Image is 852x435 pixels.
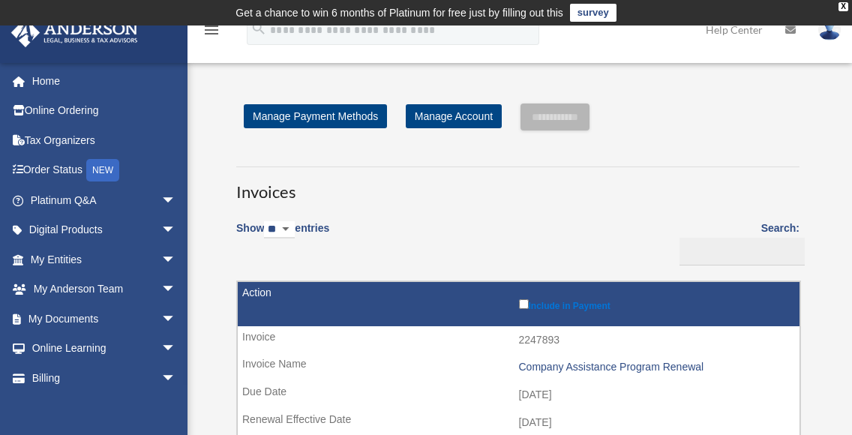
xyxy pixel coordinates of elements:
[519,361,793,373] div: Company Assistance Program Renewal
[235,4,563,22] div: Get a chance to win 6 months of Platinum for free just by filling out this
[250,20,267,37] i: search
[202,21,220,39] i: menu
[10,363,191,393] a: Billingarrow_drop_down
[161,304,191,334] span: arrow_drop_down
[236,166,799,204] h3: Invoices
[236,219,329,253] label: Show entries
[10,334,199,364] a: Online Learningarrow_drop_down
[10,96,199,126] a: Online Ordering
[161,215,191,246] span: arrow_drop_down
[161,185,191,216] span: arrow_drop_down
[161,334,191,364] span: arrow_drop_down
[161,363,191,394] span: arrow_drop_down
[570,4,616,22] a: survey
[10,215,199,245] a: Digital Productsarrow_drop_down
[10,244,199,274] a: My Entitiesarrow_drop_down
[202,26,220,39] a: menu
[838,2,848,11] div: close
[818,19,841,40] img: User Pic
[406,104,502,128] a: Manage Account
[161,274,191,305] span: arrow_drop_down
[10,66,199,96] a: Home
[519,299,529,309] input: Include in Payment
[7,18,142,47] img: Anderson Advisors Platinum Portal
[674,219,799,265] label: Search:
[244,104,387,128] a: Manage Payment Methods
[519,296,793,311] label: Include in Payment
[238,326,799,355] td: 2247893
[679,238,805,266] input: Search:
[10,274,199,304] a: My Anderson Teamarrow_drop_down
[238,381,799,409] td: [DATE]
[10,125,199,155] a: Tax Organizers
[86,159,119,181] div: NEW
[264,221,295,238] select: Showentries
[10,185,199,215] a: Platinum Q&Aarrow_drop_down
[10,155,199,186] a: Order StatusNEW
[10,304,199,334] a: My Documentsarrow_drop_down
[161,244,191,275] span: arrow_drop_down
